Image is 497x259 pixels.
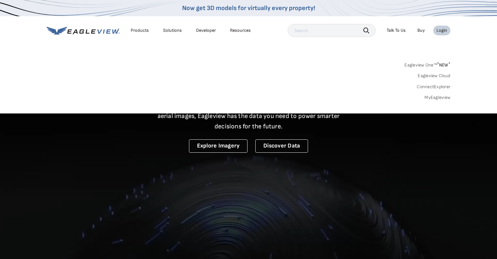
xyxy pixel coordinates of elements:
[417,84,450,90] a: ConnectExplorer
[230,28,251,33] div: Resources
[189,139,248,153] a: Explore Imagery
[182,4,315,12] a: Now get 3D models for virtually every property!
[437,62,450,68] span: NEW
[288,24,376,37] input: Search
[436,28,447,33] div: Login
[255,139,308,153] a: Discover Data
[425,95,450,100] a: MyEagleview
[163,28,182,33] div: Solutions
[387,28,406,33] div: Talk To Us
[131,28,149,33] div: Products
[196,28,216,33] a: Developer
[404,60,450,68] a: Eagleview One™*NEW*
[417,28,425,33] a: Buy
[418,73,450,79] a: Eagleview Cloud
[149,100,348,132] p: A new era starts here. Built on more than 3.5 billion high-resolution aerial images, Eagleview ha...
